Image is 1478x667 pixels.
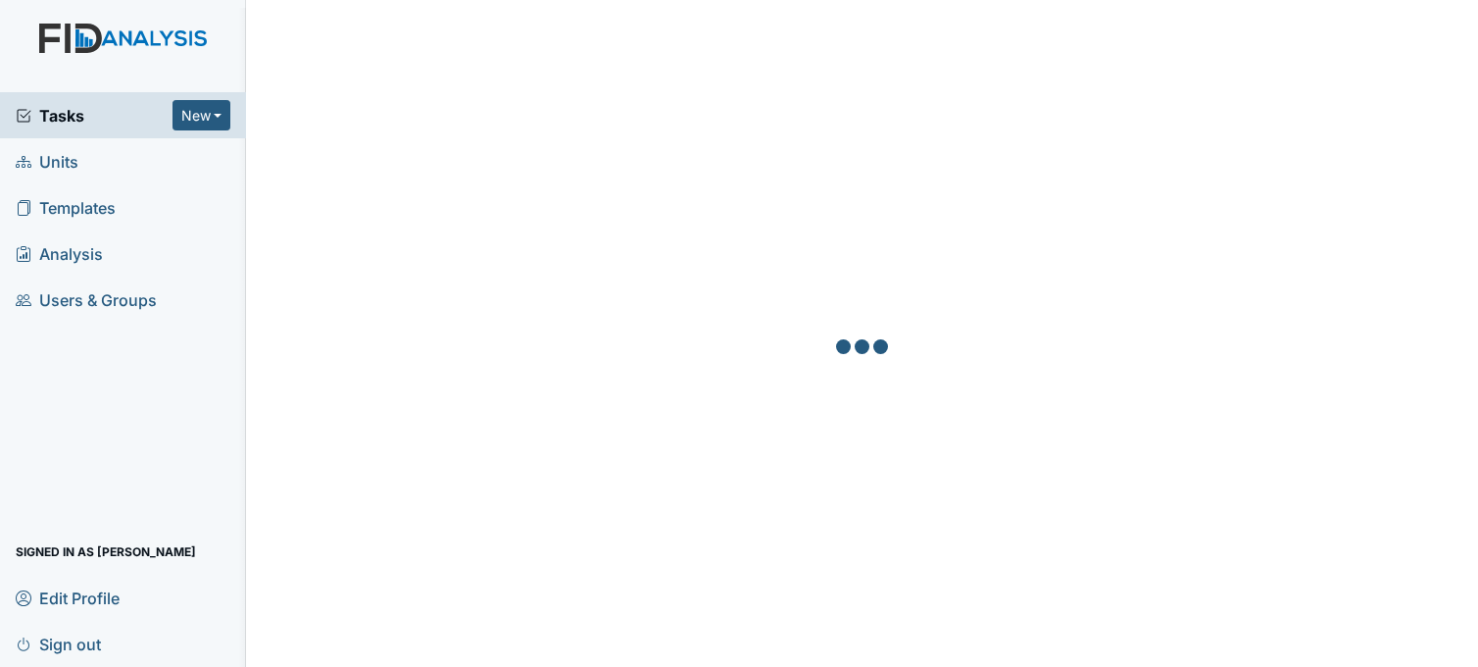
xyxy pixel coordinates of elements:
[16,284,157,315] span: Users & Groups
[172,100,231,130] button: New
[16,192,116,223] span: Templates
[16,583,120,613] span: Edit Profile
[16,629,101,659] span: Sign out
[16,146,78,177] span: Units
[16,238,103,269] span: Analysis
[16,104,172,128] a: Tasks
[16,537,196,567] span: Signed in as [PERSON_NAME]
